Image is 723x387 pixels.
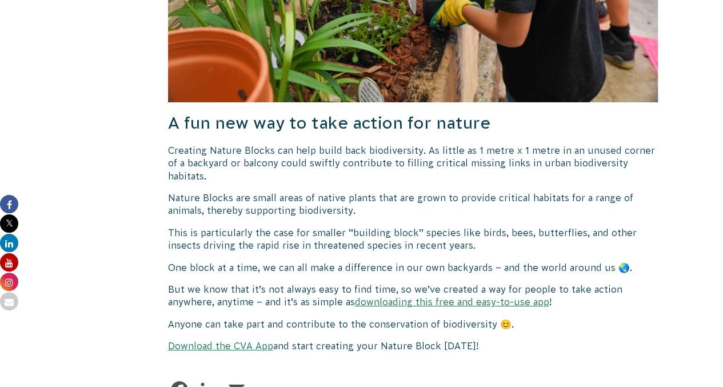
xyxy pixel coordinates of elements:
[168,144,658,182] p: Creating Nature Blocks can help build back biodiversity. As little as 1 metre x 1 metre in an unu...
[168,341,273,351] a: Download the CVA App
[168,111,658,135] h3: A fun new way to take action for nature
[355,297,549,307] a: downloading this free and easy-to-use app
[168,283,658,309] p: But we know that it’s not always easy to find time, so we’ve created a way for people to take act...
[168,318,658,330] p: Anyone can take part and contribute to the conservation of biodiversity 😊.
[168,191,658,217] p: Nature Blocks are small areas of native plants that are grown to provide critical habitats for a ...
[168,226,658,252] p: This is particularly the case for smaller “building block” species like birds, bees, butterflies,...
[168,340,658,352] p: and start creating your Nature Block [DATE]!
[168,261,658,274] p: One block at a time, we can all make a difference in our own backyards – and the world around us 🌏.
